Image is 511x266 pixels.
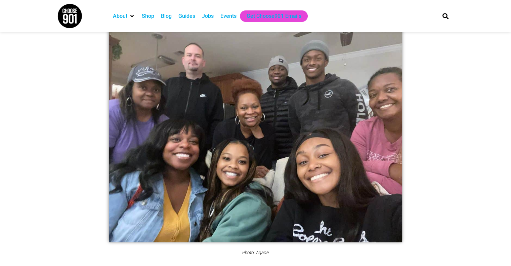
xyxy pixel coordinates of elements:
[109,22,402,242] img: A group of Memphis nonprofits posing for a photo in a living room.
[247,12,301,20] a: Get Choose901 Emails
[220,12,237,20] a: Events
[110,10,431,22] nav: Main nav
[142,12,154,20] a: Shop
[109,250,402,255] figcaption: Photo: Agape
[161,12,172,20] a: Blog
[178,12,195,20] a: Guides
[110,10,138,22] div: About
[202,12,214,20] a: Jobs
[440,10,451,22] div: Search
[113,12,127,20] a: About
